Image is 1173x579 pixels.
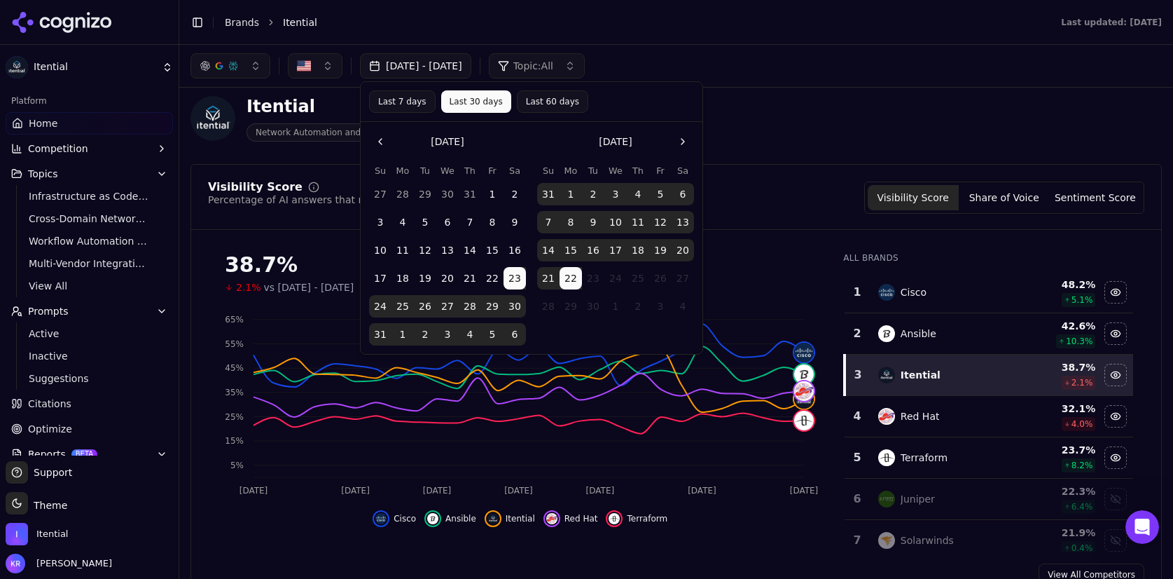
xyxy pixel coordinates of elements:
[391,295,414,318] button: Monday, August 25th, 2025, selected
[504,239,526,261] button: Saturday, August 16th, 2025
[34,61,156,74] span: Itential
[369,183,391,205] button: Sunday, July 27th, 2025
[436,211,459,233] button: Wednesday, August 6th, 2025
[1022,278,1096,292] div: 48.2 %
[225,363,244,373] tspan: 45%
[23,231,156,251] a: Workflow Automation Platforms
[845,313,1133,355] tr: 2ansibleAnsible42.6%10.3%Hide ansible data
[369,90,436,113] button: Last 7 days
[1104,364,1127,386] button: Hide itential data
[31,557,112,570] span: [PERSON_NAME]
[790,486,819,496] tspan: [DATE]
[504,323,526,346] button: Saturday, September 6th, 2025, selected
[360,53,471,79] button: [DATE] - [DATE]
[1022,402,1096,416] div: 32.1 %
[23,369,156,388] a: Suggestions
[1061,17,1162,28] div: Last updated: [DATE]
[845,272,1133,313] tr: 1ciscoCisco48.2%5.1%Hide cisco data
[29,212,151,226] span: Cross-Domain Network Orchestration
[1104,281,1127,304] button: Hide cisco data
[23,209,156,229] a: Cross-Domain Network Orchestration
[445,513,476,524] span: Ansible
[627,239,649,261] button: Thursday, September 18th, 2025, selected
[794,365,814,384] img: ansible
[560,239,582,261] button: Monday, September 15th, 2025, selected
[604,211,627,233] button: Wednesday, September 10th, 2025, selected
[901,451,948,465] div: Terraform
[878,491,895,508] img: juniper
[1104,447,1127,469] button: Hide terraform data
[649,183,672,205] button: Friday, September 5th, 2025, selected
[6,418,173,440] a: Optimize
[436,323,459,346] button: Wednesday, September 3rd, 2025, selected
[23,254,156,273] a: Multi-Vendor Integration Solutions
[582,211,604,233] button: Tuesday, September 9th, 2025, selected
[649,239,672,261] button: Friday, September 19th, 2025, selected
[459,323,481,346] button: Thursday, September 4th, 2025, selected
[845,355,1133,396] tr: 3itentialItential38.7%2.1%Hide itential data
[901,409,940,423] div: Red Hat
[28,422,72,436] span: Optimize
[23,186,156,206] a: Infrastructure as Code (IaC) for Networks
[459,164,481,177] th: Thursday
[481,239,504,261] button: Friday, August 15th, 2025
[208,193,456,207] div: Percentage of AI answers that mention your brand
[225,252,815,278] div: 38.7%
[504,183,526,205] button: Saturday, August 2nd, 2025
[414,164,436,177] th: Tuesday
[901,492,935,506] div: Juniper
[424,510,476,527] button: Hide ansible data
[28,304,69,318] span: Prompts
[901,285,926,299] div: Cisco
[28,397,71,411] span: Citations
[29,116,57,130] span: Home
[845,479,1133,520] tr: 6juniperJuniper22.3%6.4%Show juniper data
[481,295,504,318] button: Friday, August 29th, 2025, selected
[481,267,504,289] button: Friday, August 22nd, 2025
[586,486,615,496] tspan: [DATE]
[22,172,205,211] b: [PERSON_NAME][DEMOGRAPHIC_DATA][PERSON_NAME][DOMAIN_NAME]
[582,239,604,261] button: Tuesday, September 16th, 2025, selected
[225,388,244,397] tspan: 35%
[391,164,414,177] th: Monday
[34,235,113,246] b: A few minutes
[391,183,414,205] button: Monday, July 28th, 2025
[436,183,459,205] button: Wednesday, July 30th, 2025
[29,349,151,363] span: Inactive
[208,182,303,193] div: Visibility Score
[414,211,436,233] button: Tuesday, August 5th, 2025
[6,554,112,573] button: Open user button
[436,164,459,177] th: Wednesday
[50,81,269,125] div: hi - do i have access to the FAQ generator?
[67,451,78,462] button: Upload attachment
[582,164,604,177] th: Tuesday
[504,211,526,233] button: Saturday, August 9th, 2025
[878,325,895,342] img: ansible
[485,510,535,527] button: Hide itential data
[297,59,311,73] img: United States
[504,164,526,177] th: Saturday
[6,393,173,415] a: Citations
[89,451,100,462] button: Start recording
[230,461,244,470] tspan: 5%
[225,436,244,446] tspan: 15%
[672,183,694,205] button: Saturday, September 6th, 2025, selected
[12,421,268,445] textarea: Message…
[236,280,261,294] span: 2.1%
[29,327,151,341] span: Active
[794,381,814,401] img: red hat
[68,18,174,32] p: The team can also help
[1104,322,1127,345] button: Hide ansible data
[627,513,667,524] span: Terraform
[850,408,863,425] div: 4
[606,510,667,527] button: Hide terraform data
[11,136,230,256] div: You’ll get replies here and in your email:✉️[PERSON_NAME][DEMOGRAPHIC_DATA][PERSON_NAME][DOMAIN_N...
[1022,443,1096,457] div: 23.7 %
[850,532,863,549] div: 7
[901,533,954,547] div: Solarwinds
[560,164,582,177] th: Monday
[369,323,391,346] button: Sunday, August 31st, 2025, selected
[341,486,370,496] tspan: [DATE]
[481,211,504,233] button: Friday, August 8th, 2025
[543,510,598,527] button: Hide red hat data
